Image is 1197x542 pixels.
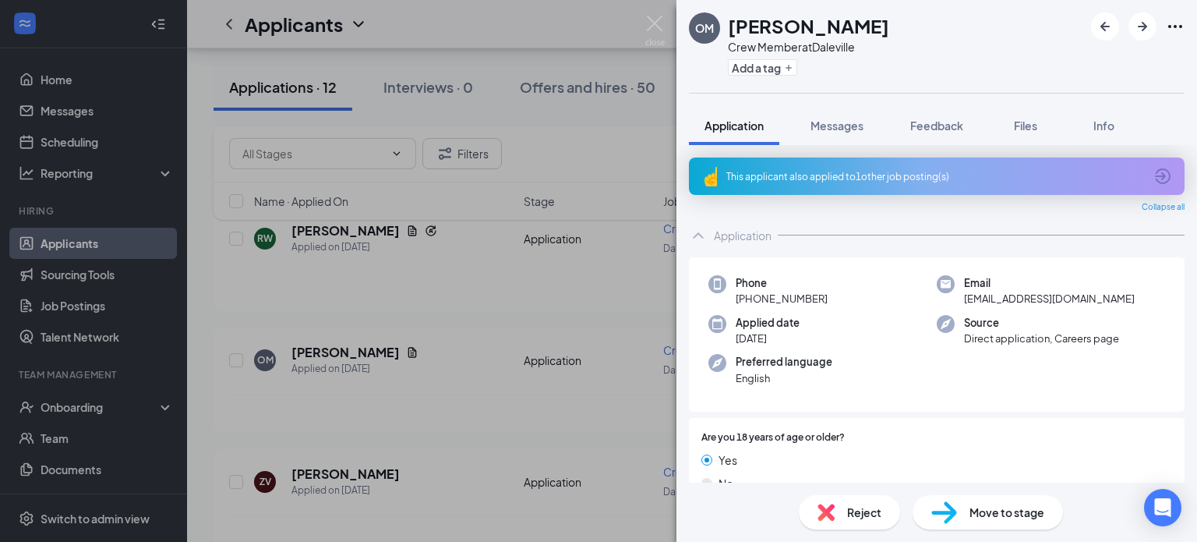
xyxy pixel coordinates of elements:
span: [EMAIL_ADDRESS][DOMAIN_NAME] [964,291,1135,306]
span: Move to stage [969,504,1044,521]
span: [PHONE_NUMBER] [736,291,828,306]
span: Source [964,315,1119,331]
div: Open Intercom Messenger [1144,489,1181,526]
span: Info [1093,119,1114,133]
span: Yes [719,452,737,469]
span: Reject [847,504,881,521]
span: Feedback [910,119,963,133]
span: Files [1014,119,1037,133]
span: Collapse all [1142,201,1185,214]
span: Messages [810,119,863,133]
svg: ArrowCircle [1153,167,1172,186]
div: Crew Member at Daleville [728,39,889,55]
div: This applicant also applied to 1 other job posting(s) [726,170,1144,183]
div: Application [714,228,772,243]
div: OM [695,20,714,36]
svg: ArrowRight [1133,17,1152,36]
span: Are you 18 years of age or older? [701,430,845,445]
span: Direct application, Careers page [964,331,1119,346]
svg: Plus [784,63,793,73]
span: Preferred language [736,354,832,370]
span: Phone [736,275,828,291]
span: Applied date [736,315,800,331]
span: [DATE] [736,331,800,346]
span: No [719,475,733,492]
svg: ArrowLeftNew [1096,17,1114,36]
button: PlusAdd a tag [728,59,797,76]
span: Application [704,119,764,133]
button: ArrowRight [1128,12,1156,41]
button: ArrowLeftNew [1091,12,1119,41]
svg: ChevronUp [689,226,708,245]
h1: [PERSON_NAME] [728,12,889,39]
svg: Ellipses [1166,17,1185,36]
span: English [736,370,832,386]
span: Email [964,275,1135,291]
